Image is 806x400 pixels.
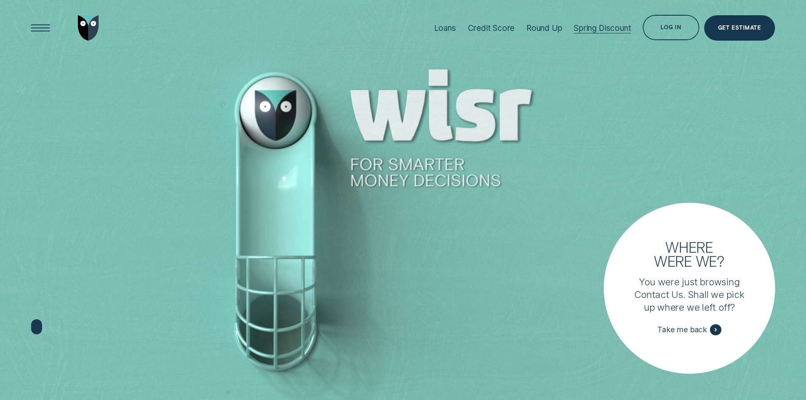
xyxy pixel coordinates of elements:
button: Open Menu [28,15,53,41]
p: You were just browsing Contact Us. Shall we pick up where we left off? [633,276,746,314]
div: Loans [434,23,456,33]
img: Wisr [78,15,99,41]
div: Spring Discount [574,23,631,33]
a: Get Estimate [704,15,775,41]
div: Credit Score [468,23,515,33]
span: Take me back [657,325,707,334]
div: Round Up [526,23,562,33]
button: Log in [643,15,699,40]
h3: Where were we? [648,240,731,268]
a: Where were we?You were just browsing Contact Us. Shall we pick up where we left off?Take me back [604,203,775,374]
